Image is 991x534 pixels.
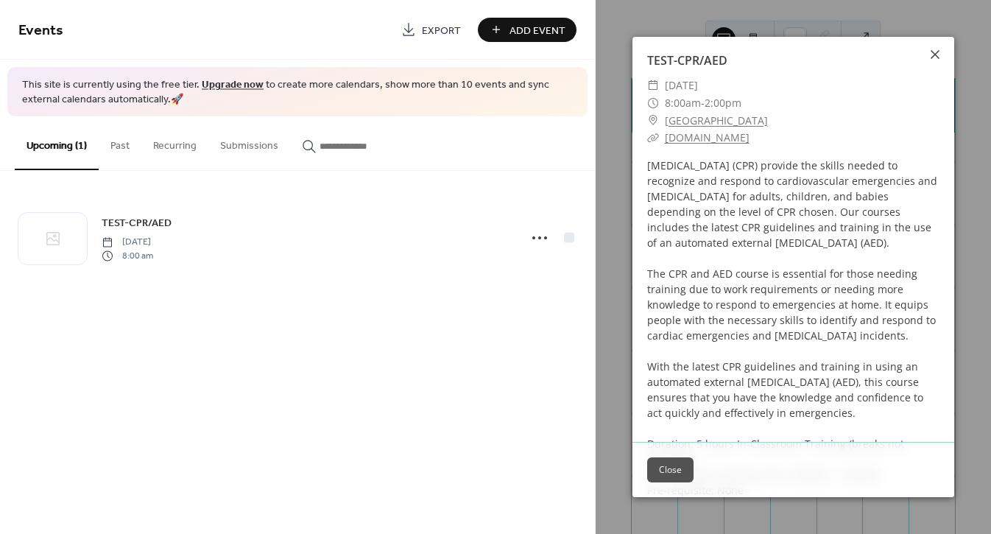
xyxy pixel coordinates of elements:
span: TEST-CPR/AED [102,216,172,231]
a: Upgrade now [202,75,264,95]
a: TEST-CPR/AED [647,52,727,68]
a: [DOMAIN_NAME] [665,130,750,144]
span: Add Event [509,23,565,38]
div: ​ [647,94,659,112]
span: - [701,96,705,110]
span: Events [18,16,63,45]
button: Submissions [208,116,290,169]
span: This site is currently using the free tier. to create more calendars, show more than 10 events an... [22,78,573,107]
span: 2:00pm [705,96,741,110]
span: [DATE] [102,236,153,249]
button: Close [647,457,694,482]
a: Export [390,18,472,42]
span: Export [422,23,461,38]
button: Past [99,116,141,169]
span: 8:00 am [102,249,153,262]
button: Upcoming (1) [15,116,99,170]
button: Recurring [141,116,208,169]
div: ​ [647,77,659,94]
a: TEST-CPR/AED [102,214,172,231]
span: [DATE] [665,77,698,94]
div: ​ [647,112,659,130]
div: ​ [647,129,659,147]
a: [GEOGRAPHIC_DATA] [665,112,768,130]
button: Add Event [478,18,576,42]
span: 8:00am [665,96,701,110]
